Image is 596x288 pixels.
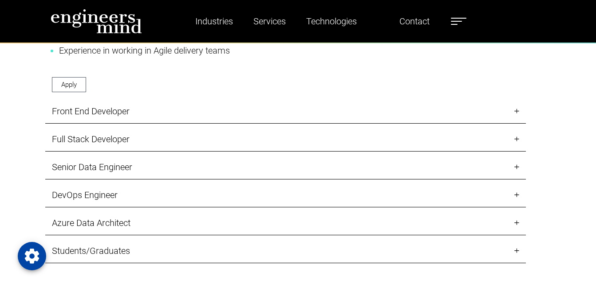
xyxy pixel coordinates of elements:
a: DevOps Engineer [45,183,526,207]
a: Services [250,11,289,31]
a: Full Stack Developer [45,127,526,152]
a: Students/Graduates [45,239,526,263]
a: Azure Data Architect [45,211,526,235]
a: Technologies [303,11,360,31]
a: Industries [192,11,237,31]
a: Contact [396,11,433,31]
li: Experience in working in Agile delivery teams [59,44,512,57]
a: Apply [52,77,86,93]
a: Front End Developer [45,99,526,124]
img: logo [51,9,142,34]
a: Senior Data Engineer [45,155,526,179]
